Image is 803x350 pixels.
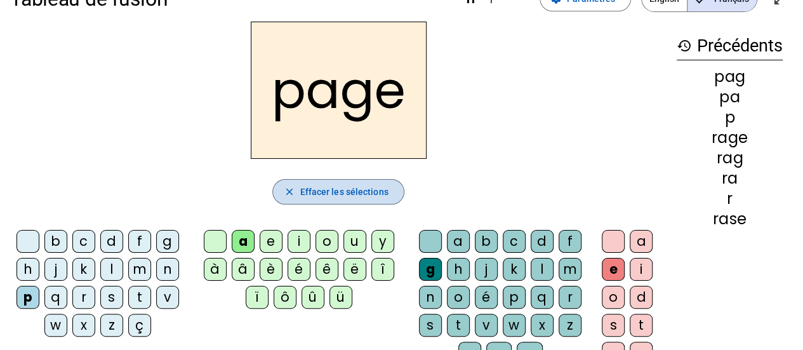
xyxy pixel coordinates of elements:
div: x [72,314,95,337]
div: rag [677,151,783,166]
div: h [447,258,470,281]
h3: Précédents [677,32,783,60]
div: f [559,230,581,253]
div: t [630,314,653,337]
div: î [371,258,394,281]
div: s [419,314,442,337]
div: c [72,230,95,253]
div: t [447,314,470,337]
div: x [531,314,554,337]
div: i [288,230,310,253]
div: v [156,286,179,309]
div: n [156,258,179,281]
div: b [475,230,498,253]
div: d [630,286,653,309]
div: r [677,191,783,206]
div: d [100,230,123,253]
div: y [371,230,394,253]
div: a [630,230,653,253]
div: pa [677,90,783,105]
mat-icon: close [283,186,295,198]
div: g [419,258,442,281]
div: m [559,258,581,281]
div: é [288,258,310,281]
div: à [204,258,227,281]
div: f [128,230,151,253]
div: é [475,286,498,309]
div: ç [128,314,151,337]
div: l [531,258,554,281]
div: û [302,286,324,309]
div: k [503,258,526,281]
div: ï [246,286,269,309]
div: a [447,230,470,253]
div: u [343,230,366,253]
div: s [100,286,123,309]
div: ra [677,171,783,186]
div: r [72,286,95,309]
div: p [677,110,783,125]
div: è [260,258,282,281]
div: ê [315,258,338,281]
div: o [602,286,625,309]
div: h [17,258,39,281]
div: k [72,258,95,281]
div: d [531,230,554,253]
div: s [602,314,625,337]
div: z [559,314,581,337]
div: q [44,286,67,309]
h2: page [251,22,427,159]
div: t [128,286,151,309]
div: â [232,258,255,281]
div: ô [274,286,296,309]
div: j [44,258,67,281]
div: b [44,230,67,253]
div: pag [677,69,783,84]
div: r [559,286,581,309]
button: Effacer les sélections [272,179,404,205]
div: ë [343,258,366,281]
div: g [156,230,179,253]
div: i [630,258,653,281]
div: e [260,230,282,253]
div: n [419,286,442,309]
div: rase [677,212,783,227]
div: p [503,286,526,309]
div: c [503,230,526,253]
div: m [128,258,151,281]
div: a [232,230,255,253]
div: e [602,258,625,281]
mat-icon: history [677,38,692,53]
div: o [315,230,338,253]
div: z [100,314,123,337]
div: p [17,286,39,309]
div: v [475,314,498,337]
div: ü [329,286,352,309]
span: Effacer les sélections [300,184,388,199]
div: l [100,258,123,281]
div: rage [677,130,783,145]
div: w [503,314,526,337]
div: o [447,286,470,309]
div: w [44,314,67,337]
div: j [475,258,498,281]
div: q [531,286,554,309]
